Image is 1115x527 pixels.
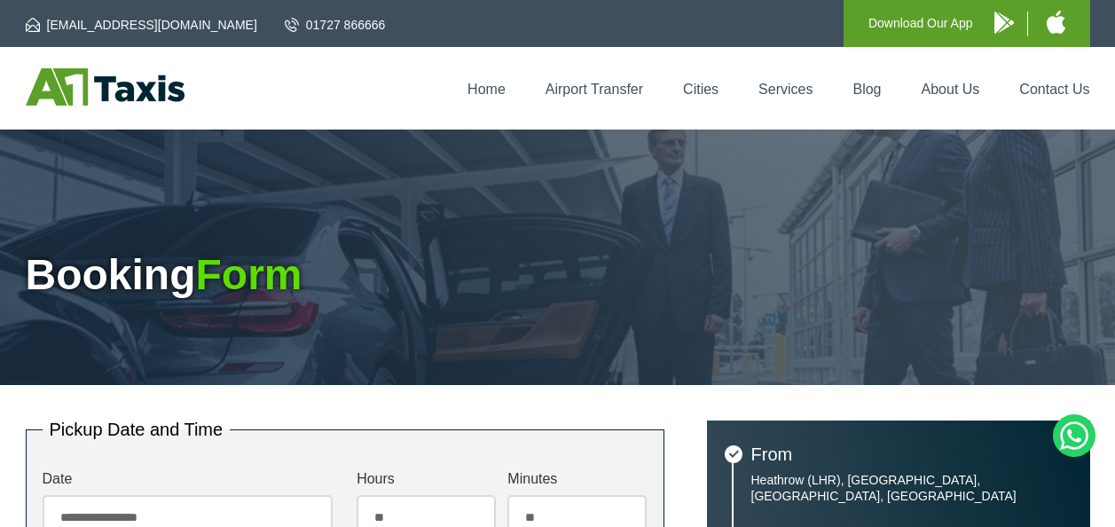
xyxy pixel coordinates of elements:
label: Date [43,472,333,486]
img: A1 Taxis St Albans LTD [26,68,185,106]
img: A1 Taxis iPhone App [1047,11,1065,34]
span: Form [195,251,302,298]
legend: Pickup Date and Time [43,421,231,438]
iframe: chat widget [872,488,1106,527]
img: A1 Taxis Android App [994,12,1014,34]
label: Hours [357,472,496,486]
a: Home [467,82,506,97]
a: Airport Transfer [546,82,643,97]
a: Blog [852,82,881,97]
label: Minutes [507,472,647,486]
a: [EMAIL_ADDRESS][DOMAIN_NAME] [26,16,257,34]
a: 01727 866666 [285,16,386,34]
h3: From [751,445,1072,463]
a: Services [758,82,813,97]
a: Contact Us [1019,82,1089,97]
p: Heathrow (LHR), [GEOGRAPHIC_DATA], [GEOGRAPHIC_DATA], [GEOGRAPHIC_DATA] [751,472,1072,504]
h1: Booking [26,254,1090,296]
a: Cities [683,82,718,97]
p: Download Our App [868,12,973,35]
a: About Us [922,82,980,97]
